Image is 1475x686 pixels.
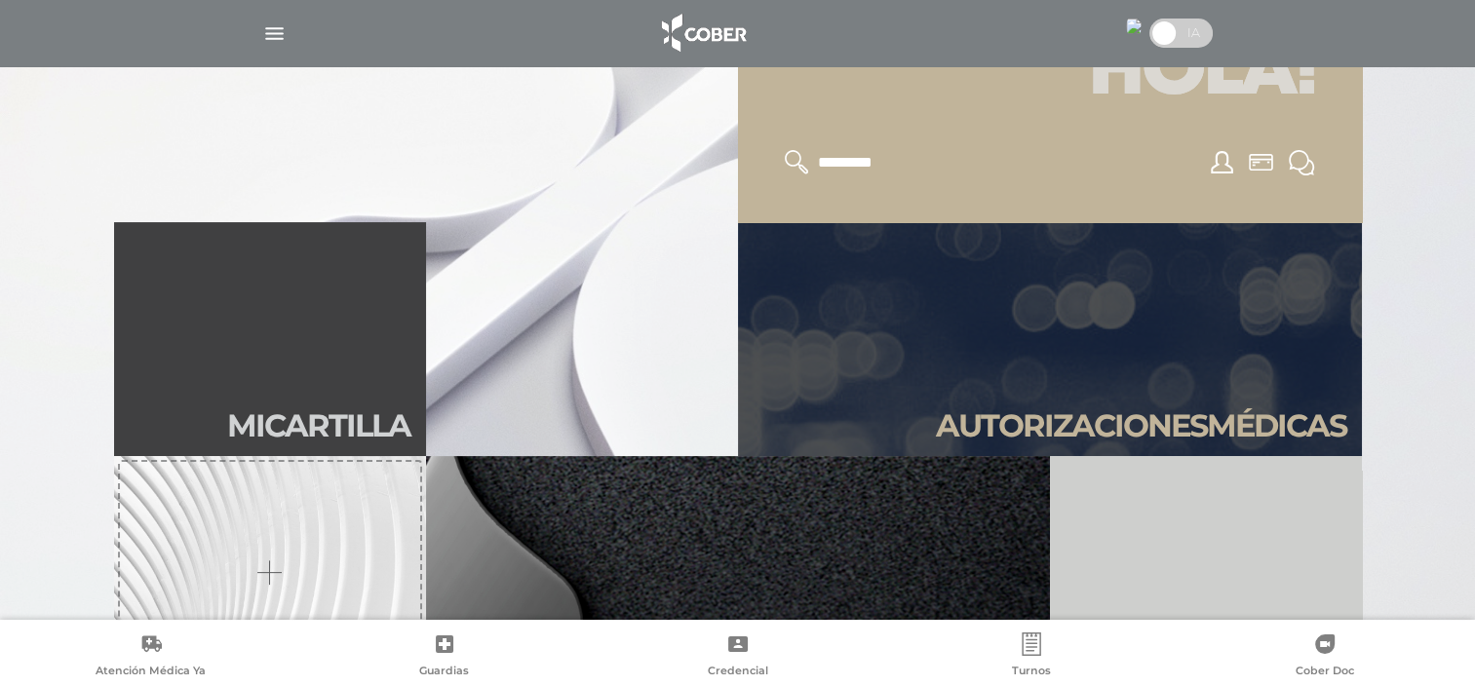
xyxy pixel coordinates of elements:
[262,21,287,46] img: Cober_menu-lines-white.svg
[297,632,591,682] a: Guardias
[591,632,884,682] a: Credencial
[1012,664,1051,681] span: Turnos
[419,664,469,681] span: Guardias
[1126,19,1142,34] img: 24613
[1178,632,1471,682] a: Cober Doc
[738,222,1362,456] a: Autorizacionesmédicas
[227,407,410,444] h2: Mi car tilla
[761,18,1339,127] h1: Hola!
[114,222,426,456] a: Micartilla
[936,407,1346,444] h2: Autori zaciones médicas
[884,632,1178,682] a: Turnos
[4,632,297,682] a: Atención Médica Ya
[1296,664,1354,681] span: Cober Doc
[708,664,768,681] span: Credencial
[96,664,206,681] span: Atención Médica Ya
[651,10,754,57] img: logo_cober_home-white.png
